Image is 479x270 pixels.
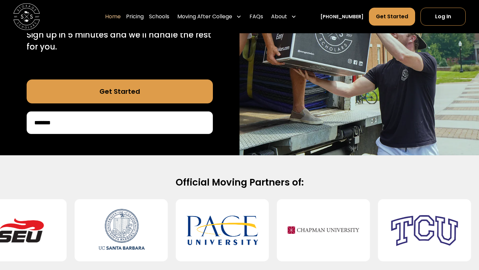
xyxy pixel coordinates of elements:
a: Home [105,7,121,26]
a: Get Started [369,8,415,26]
p: Sign up in 5 minutes and we'll handle the rest for you. [27,29,213,53]
a: FAQs [249,7,263,26]
a: Get Started [27,79,213,103]
img: Texas Christian University (TCU) [389,204,460,256]
div: About [271,13,287,21]
img: Pace University - New York City [186,204,258,256]
a: Log In [420,8,466,26]
a: Schools [149,7,169,26]
a: [PHONE_NUMBER] [320,13,364,20]
a: Pricing [126,7,144,26]
div: About [268,7,299,26]
div: Moving After College [177,13,232,21]
a: home [13,3,40,30]
img: Chapman University [287,204,359,256]
div: Moving After College [175,7,244,26]
img: Storage Scholars main logo [13,3,40,30]
h2: Official Moving Partners of: [27,177,452,189]
img: University of California-Santa Barbara (UCSB) [85,204,157,256]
